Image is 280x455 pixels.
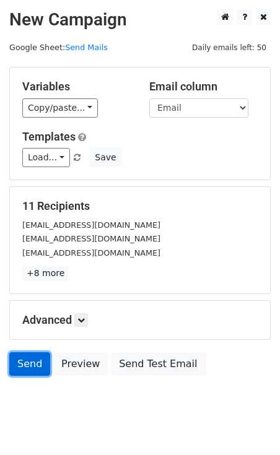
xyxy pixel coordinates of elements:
small: [EMAIL_ADDRESS][DOMAIN_NAME] [22,220,160,230]
span: Daily emails left: 50 [188,41,271,54]
h5: Email column [149,80,258,93]
button: Save [89,148,121,167]
a: Templates [22,130,76,143]
a: Send Test Email [111,352,205,376]
small: [EMAIL_ADDRESS][DOMAIN_NAME] [22,248,160,258]
a: Send [9,352,50,376]
a: Preview [53,352,108,376]
h5: Variables [22,80,131,93]
small: Google Sheet: [9,43,108,52]
a: +8 more [22,266,69,281]
small: [EMAIL_ADDRESS][DOMAIN_NAME] [22,234,160,243]
h5: Advanced [22,313,258,327]
a: Send Mails [65,43,108,52]
h5: 11 Recipients [22,199,258,213]
a: Load... [22,148,70,167]
a: Copy/paste... [22,98,98,118]
h2: New Campaign [9,9,271,30]
iframe: Chat Widget [218,396,280,455]
a: Daily emails left: 50 [188,43,271,52]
